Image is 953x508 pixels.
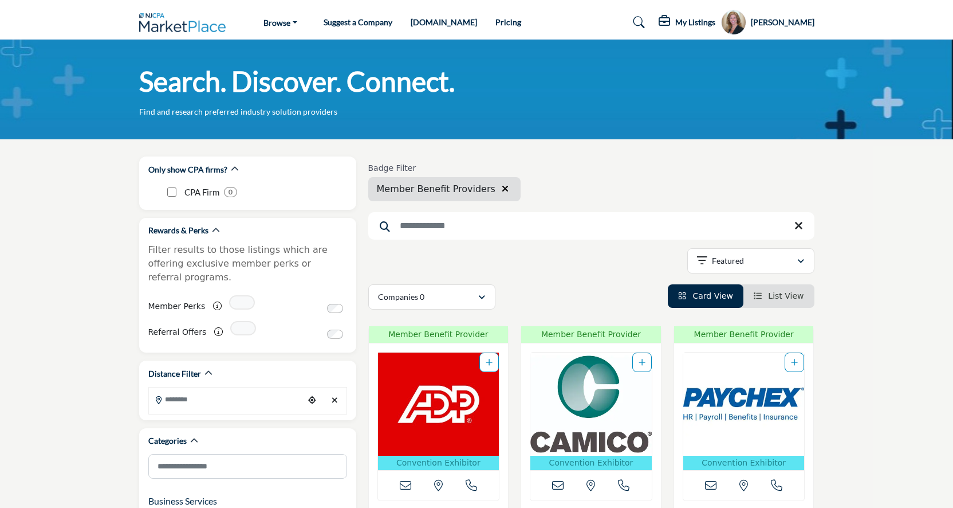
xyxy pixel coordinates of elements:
[683,353,805,470] a: Open Listing in new tab
[304,388,321,413] div: Choose your current location
[229,188,233,196] b: 0
[668,284,743,308] li: Card View
[327,330,343,339] input: Switch to Referral Offers
[721,10,746,35] button: Show hide supplier dropdown
[377,182,495,196] span: Member Benefit Providers
[368,163,521,173] h6: Badge Filter
[368,284,495,310] button: Companies 0
[368,212,814,240] input: Search Keyword
[149,388,304,411] input: Search Location
[683,353,805,456] img: Paychex, Inc.
[148,225,208,236] h2: Rewards & Perks
[678,329,810,341] span: Member Benefit Provider
[224,187,237,197] div: 0 Results For CPA Firm
[148,435,187,447] h2: Categories
[754,291,804,300] a: View List
[530,353,652,456] img: CAMICO
[495,17,521,27] a: Pricing
[148,494,217,508] button: Business Services
[378,353,499,470] a: Open Listing in new tab
[255,14,305,30] a: Browse
[326,388,344,413] div: Clear search location
[678,291,733,300] a: View Card
[139,64,455,99] h1: Search. Discover. Connect.
[712,255,744,267] p: Featured
[530,353,652,470] a: Open Listing in new tab
[148,454,347,479] input: Search Category
[533,457,649,469] p: Convention Exhibitor
[692,291,733,300] span: Card View
[639,358,645,367] a: Add To List
[380,457,497,469] p: Convention Exhibitor
[378,291,424,303] p: Companies 0
[372,329,505,341] span: Member Benefit Provider
[751,17,814,28] h5: [PERSON_NAME]
[486,358,493,367] a: Add To List
[139,106,337,118] p: Find and research preferred industry solution providers
[327,304,343,313] input: Switch to Member Perks
[622,13,652,32] a: Search
[686,457,802,469] p: Convention Exhibitor
[791,358,798,367] a: Add To List
[148,368,201,380] h2: Distance Filter
[148,322,207,342] label: Referral Offers
[411,17,477,27] a: [DOMAIN_NAME]
[148,296,206,316] label: Member Perks
[378,353,499,456] img: ADP
[525,329,657,341] span: Member Benefit Provider
[768,291,804,300] span: List View
[148,164,227,175] h2: Only show CPA firms?
[148,243,347,284] p: Filter results to those listings which are offering exclusive member perks or referral programs.
[184,186,219,199] p: CPA Firm: CPA Firm
[743,284,814,308] li: List View
[687,248,814,273] button: Featured
[675,17,715,28] h5: My Listings
[167,187,176,197] input: CPA Firm checkbox
[324,17,392,27] a: Suggest a Company
[659,15,715,29] div: My Listings
[139,13,232,32] img: Site Logo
